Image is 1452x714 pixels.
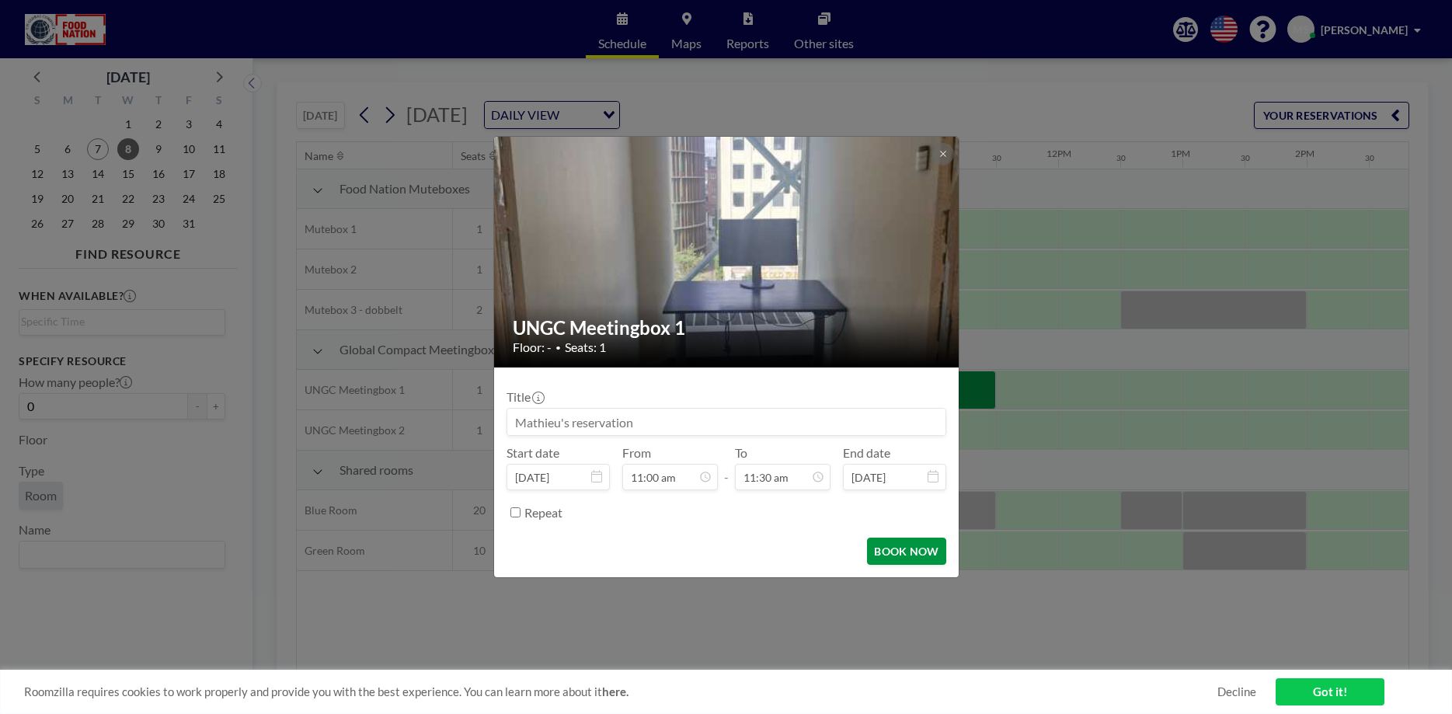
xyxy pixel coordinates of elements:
[1217,684,1256,699] a: Decline
[555,342,561,354] span: •
[735,445,747,461] label: To
[507,389,543,405] label: Title
[867,538,945,565] button: BOOK NOW
[524,505,562,521] label: Repeat
[507,445,559,461] label: Start date
[1276,678,1384,705] a: Got it!
[513,316,942,340] h2: UNGC Meetingbox 1
[602,684,629,698] a: here.
[565,340,606,355] span: Seats: 1
[507,409,945,435] input: Mathieu's reservation
[724,451,729,485] span: -
[622,445,651,461] label: From
[843,445,890,461] label: End date
[513,340,552,355] span: Floor: -
[24,684,1217,699] span: Roomzilla requires cookies to work properly and provide you with the best experience. You can lea...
